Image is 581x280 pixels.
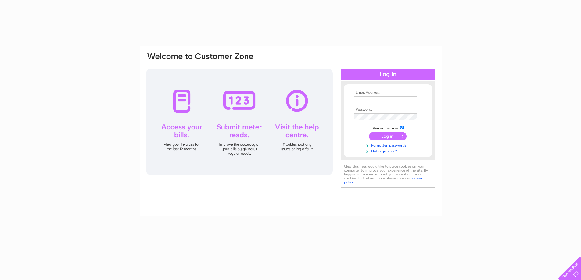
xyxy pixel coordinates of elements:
[354,148,423,154] a: Not registered?
[353,108,423,112] th: Password:
[353,125,423,131] td: Remember me?
[354,142,423,148] a: Forgotten password?
[341,161,435,188] div: Clear Business would like to place cookies on your computer to improve your experience of the sit...
[369,132,407,140] input: Submit
[344,176,423,184] a: cookies policy
[353,90,423,95] th: Email Address:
